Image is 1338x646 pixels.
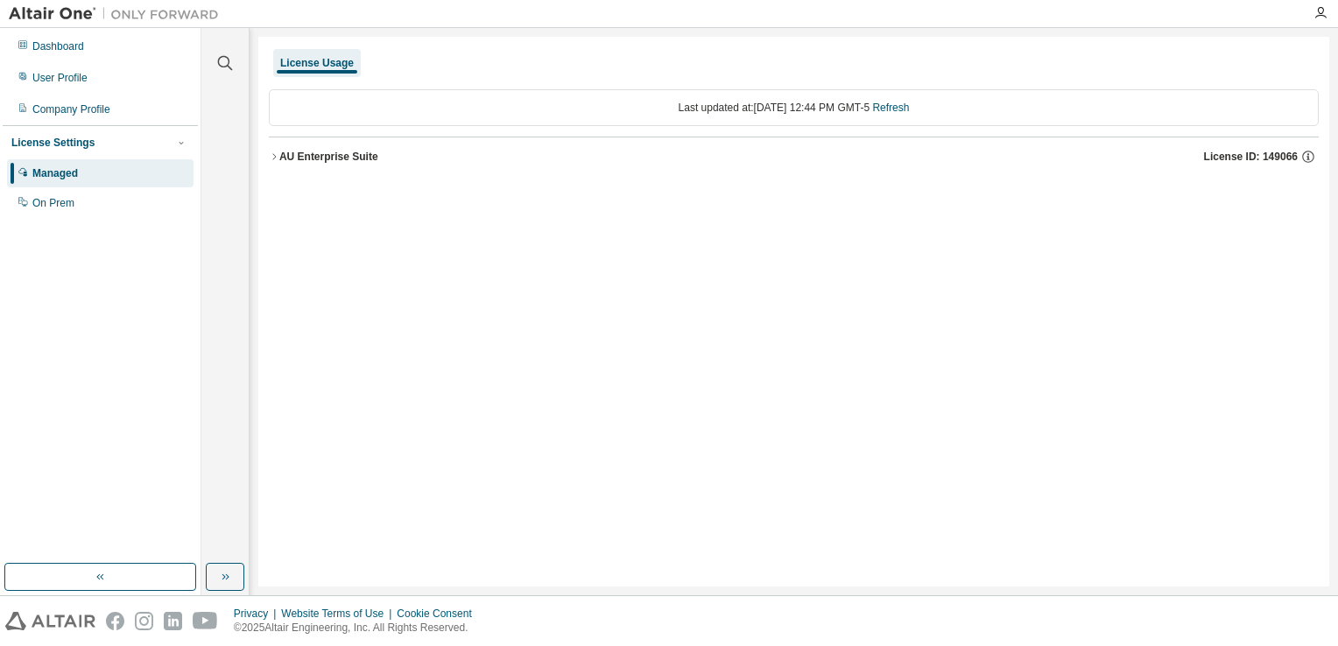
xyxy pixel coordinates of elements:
div: Privacy [234,607,281,621]
p: © 2025 Altair Engineering, Inc. All Rights Reserved. [234,621,482,635]
div: License Usage [280,56,354,70]
img: youtube.svg [193,612,218,630]
div: Last updated at: [DATE] 12:44 PM GMT-5 [269,89,1319,126]
div: Dashboard [32,39,84,53]
div: Managed [32,166,78,180]
img: linkedin.svg [164,612,182,630]
div: AU Enterprise Suite [279,150,378,164]
img: facebook.svg [106,612,124,630]
img: instagram.svg [135,612,153,630]
img: Altair One [9,5,228,23]
div: Website Terms of Use [281,607,397,621]
span: License ID: 149066 [1204,150,1298,164]
img: altair_logo.svg [5,612,95,630]
div: Cookie Consent [397,607,482,621]
div: User Profile [32,71,88,85]
a: Refresh [872,102,909,114]
button: AU Enterprise SuiteLicense ID: 149066 [269,137,1319,176]
div: On Prem [32,196,74,210]
div: Company Profile [32,102,110,116]
div: License Settings [11,136,95,150]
